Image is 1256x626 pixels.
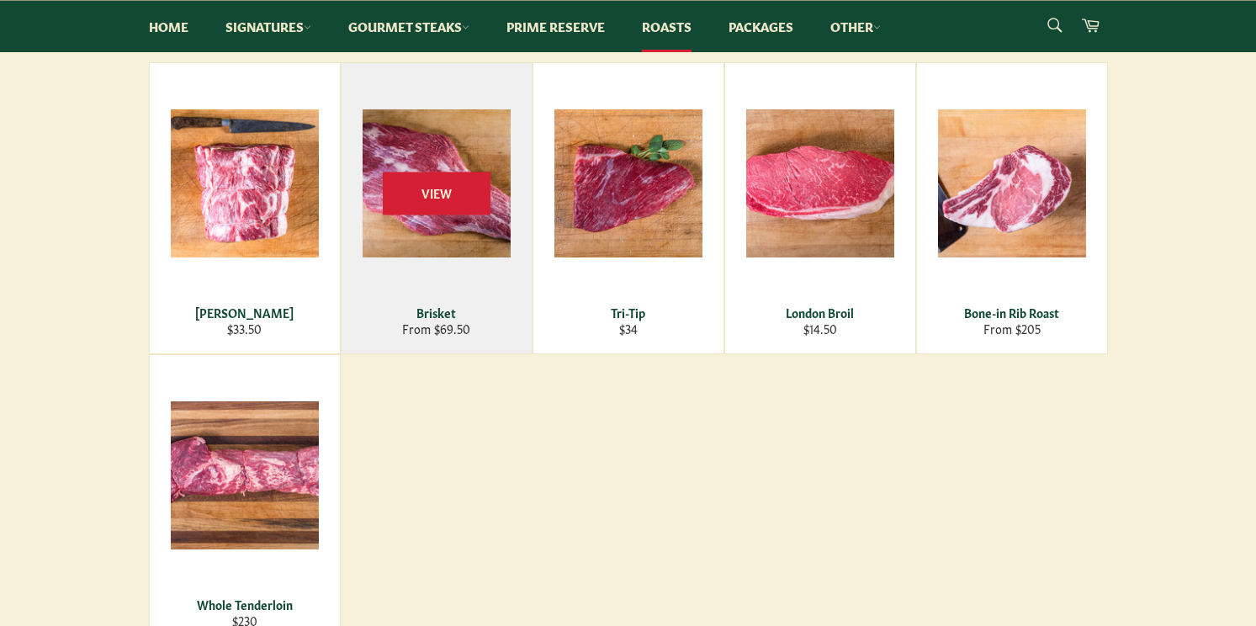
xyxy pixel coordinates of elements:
div: $14.50 [735,321,904,337]
img: London Broil [746,109,894,257]
div: Brisket [352,305,521,321]
img: Bone-in Rib Roast [938,109,1086,257]
div: London Broil [735,305,904,321]
div: $34 [543,321,713,337]
a: Prime Reserve [490,1,622,52]
a: Brisket Brisket From $69.50 View [341,62,533,354]
div: Bone-in Rib Roast [927,305,1096,321]
div: Whole Tenderloin [160,597,329,613]
div: From $205 [927,321,1096,337]
a: Signatures [209,1,328,52]
a: Bone-in Rib Roast Bone-in Rib Roast From $205 [916,62,1108,354]
a: Tri-Tip Tri-Tip $34 [533,62,724,354]
a: Roasts [625,1,708,52]
div: [PERSON_NAME] [160,305,329,321]
a: Chuck Roast [PERSON_NAME] $33.50 [149,62,341,354]
a: Home [132,1,205,52]
img: Tri-Tip [554,109,702,257]
img: Whole Tenderloin [171,401,319,549]
a: Other [813,1,898,52]
div: $33.50 [160,321,329,337]
span: View [383,172,490,215]
img: Chuck Roast [171,109,319,257]
a: Packages [712,1,810,52]
a: Gourmet Steaks [331,1,486,52]
div: Tri-Tip [543,305,713,321]
a: London Broil London Broil $14.50 [724,62,916,354]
